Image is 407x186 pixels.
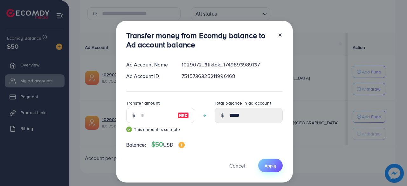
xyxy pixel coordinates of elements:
[265,162,276,169] span: Apply
[126,127,132,132] img: guide
[121,61,177,68] div: Ad Account Name
[177,112,189,119] img: image
[176,61,287,68] div: 1029072_3tiktok_1749893989137
[126,100,160,106] label: Transfer amount
[126,141,146,148] span: Balance:
[163,141,173,148] span: USD
[258,159,283,172] button: Apply
[176,72,287,80] div: 7515736325211996168
[215,100,271,106] label: Total balance in ad account
[121,72,177,80] div: Ad Account ID
[126,31,272,49] h3: Transfer money from Ecomdy balance to Ad account balance
[151,141,185,148] h4: $50
[178,142,185,148] img: image
[126,126,194,133] small: This amount is suitable
[229,162,245,169] span: Cancel
[221,159,253,172] button: Cancel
